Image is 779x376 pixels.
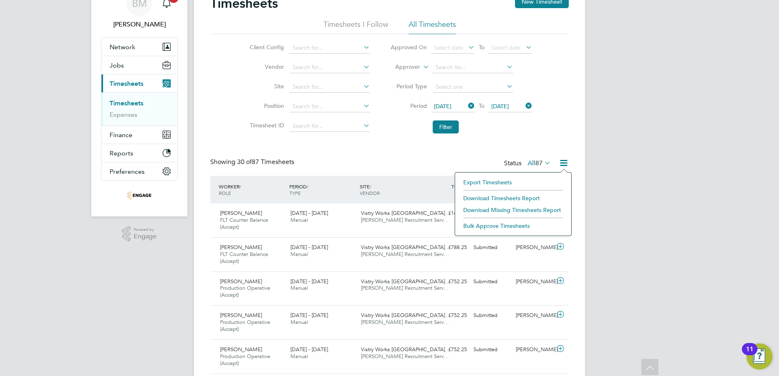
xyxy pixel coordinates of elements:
div: [PERSON_NAME] [513,309,555,322]
span: To [476,101,487,111]
a: Timesheets [110,99,143,107]
span: [DATE] [491,103,509,110]
span: Production Operative (Accept) [220,284,270,298]
span: TOTAL [451,183,466,190]
li: Download Missing Timesheets Report [459,204,567,216]
div: Submitted [470,343,513,356]
span: [PERSON_NAME] Recruitment Serv… [361,284,449,291]
span: Bozena Mazur [101,20,178,29]
div: £752.25 [428,275,470,289]
div: Timesheets [101,92,177,125]
input: Select one [433,81,513,93]
div: Submitted [470,309,513,322]
label: All [528,159,551,167]
div: Showing [210,158,296,166]
div: Submitted [470,275,513,289]
span: Manual [290,251,308,258]
li: All Timesheets [409,20,456,34]
span: / [240,183,241,190]
label: Vendor [247,63,284,70]
div: PERIOD [287,179,358,200]
span: [DATE] - [DATE] [290,346,328,353]
button: Network [101,38,177,56]
span: [DATE] - [DATE] [290,244,328,251]
div: £788.25 [428,241,470,254]
div: 11 [746,349,753,360]
button: Preferences [101,162,177,180]
div: Status [504,158,552,169]
a: Go to home page [101,189,178,202]
span: Preferences [110,168,145,175]
button: Open Resource Center, 11 new notifications [746,343,772,369]
span: Vistry Works [GEOGRAPHIC_DATA]… [361,244,450,251]
div: [PERSON_NAME] [513,241,555,254]
span: FLT Counter Balance (Accept) [220,251,268,265]
span: VENDOR [360,190,380,196]
span: Reports [110,149,133,157]
span: [PERSON_NAME] [220,346,262,353]
label: Site [247,83,284,90]
span: Network [110,43,135,51]
div: £144.60 [428,207,470,220]
span: [PERSON_NAME] [220,312,262,319]
span: Manual [290,216,308,223]
input: Search for... [290,42,370,54]
label: Timesheet ID [247,122,284,129]
button: Timesheets [101,74,177,92]
input: Search for... [290,101,370,112]
span: Production Operative (Accept) [220,353,270,367]
span: 87 Timesheets [237,158,294,166]
label: Position [247,102,284,109]
span: [PERSON_NAME] Recruitment Serv… [361,216,449,223]
label: Period Type [390,83,427,90]
input: Search for... [433,62,513,73]
span: Powered by [134,226,156,233]
span: [PERSON_NAME] [220,210,262,216]
li: Export Timesheets [459,177,567,188]
span: Engage [134,233,156,240]
span: Select date [491,44,521,51]
span: [PERSON_NAME] Recruitment Serv… [361,319,449,326]
label: Period [390,102,427,109]
button: Reports [101,144,177,162]
span: Manual [290,319,308,326]
label: Approver [383,63,420,71]
div: [PERSON_NAME] [513,275,555,289]
div: WORKER [217,179,287,200]
span: Production Operative (Accept) [220,319,270,332]
span: Jobs [110,61,124,69]
span: [PERSON_NAME] [220,278,262,285]
label: Approved On [390,44,427,51]
span: Vistry Works [GEOGRAPHIC_DATA]… [361,278,450,285]
div: £752.25 [428,309,470,322]
span: [DATE] - [DATE] [290,210,328,216]
div: [PERSON_NAME] [513,343,555,356]
span: [DATE] - [DATE] [290,312,328,319]
span: [PERSON_NAME] Recruitment Serv… [361,353,449,360]
button: Jobs [101,56,177,74]
a: Expenses [110,111,137,118]
span: Manual [290,353,308,360]
a: Powered byEngage [122,226,157,242]
span: [DATE] [434,103,451,110]
span: [DATE] - [DATE] [290,278,328,285]
img: acceptrec-logo-retina.png [127,189,152,202]
span: / [370,183,371,190]
span: Timesheets [110,80,143,87]
input: Search for... [290,81,370,93]
span: [PERSON_NAME] [220,244,262,251]
span: ROLE [219,190,231,196]
span: FLT Counter Balance (Accept) [220,216,268,230]
li: Timesheets I Follow [323,20,388,34]
span: Select date [434,44,463,51]
li: Download Timesheets Report [459,192,567,204]
span: TYPE [289,190,301,196]
span: [PERSON_NAME] Recruitment Serv… [361,251,449,258]
div: SITE [358,179,428,200]
input: Search for... [290,62,370,73]
button: Filter [433,120,459,133]
li: Bulk Approve Timesheets [459,220,567,232]
button: Finance [101,126,177,144]
span: 87 [535,159,543,167]
div: £752.25 [428,343,470,356]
